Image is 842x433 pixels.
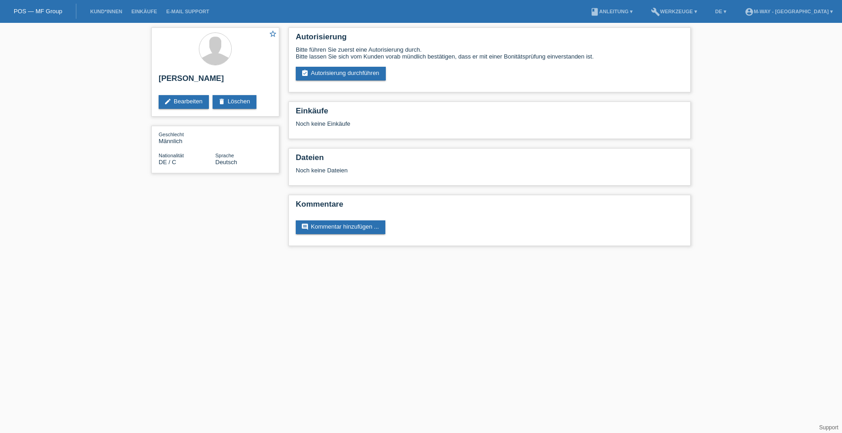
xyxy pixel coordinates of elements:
i: account_circle [745,7,754,16]
i: delete [218,98,225,105]
a: E-Mail Support [162,9,214,14]
a: Kund*innen [85,9,127,14]
div: Bitte führen Sie zuerst eine Autorisierung durch. Bitte lassen Sie sich vom Kunden vorab mündlich... [296,46,683,60]
div: Männlich [159,131,215,144]
a: star_border [269,30,277,39]
i: book [590,7,599,16]
div: Noch keine Dateien [296,167,575,174]
a: assignment_turned_inAutorisierung durchführen [296,67,386,80]
i: assignment_turned_in [301,69,309,77]
a: bookAnleitung ▾ [586,9,637,14]
a: deleteLöschen [213,95,256,109]
span: Nationalität [159,153,184,158]
a: buildWerkzeuge ▾ [646,9,702,14]
i: build [651,7,660,16]
a: editBearbeiten [159,95,209,109]
span: Deutschland / C / 03.04.2006 [159,159,176,166]
a: Support [819,424,838,431]
h2: Einkäufe [296,107,683,120]
a: commentKommentar hinzufügen ... [296,220,385,234]
span: Deutsch [215,159,237,166]
h2: Kommentare [296,200,683,214]
h2: Dateien [296,153,683,167]
span: Geschlecht [159,132,184,137]
a: POS — MF Group [14,8,62,15]
span: Sprache [215,153,234,158]
a: Einkäufe [127,9,161,14]
i: edit [164,98,171,105]
div: Noch keine Einkäufe [296,120,683,134]
a: account_circlem-way - [GEOGRAPHIC_DATA] ▾ [740,9,837,14]
h2: Autorisierung [296,32,683,46]
h2: [PERSON_NAME] [159,74,272,88]
i: star_border [269,30,277,38]
i: comment [301,223,309,230]
a: DE ▾ [711,9,731,14]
